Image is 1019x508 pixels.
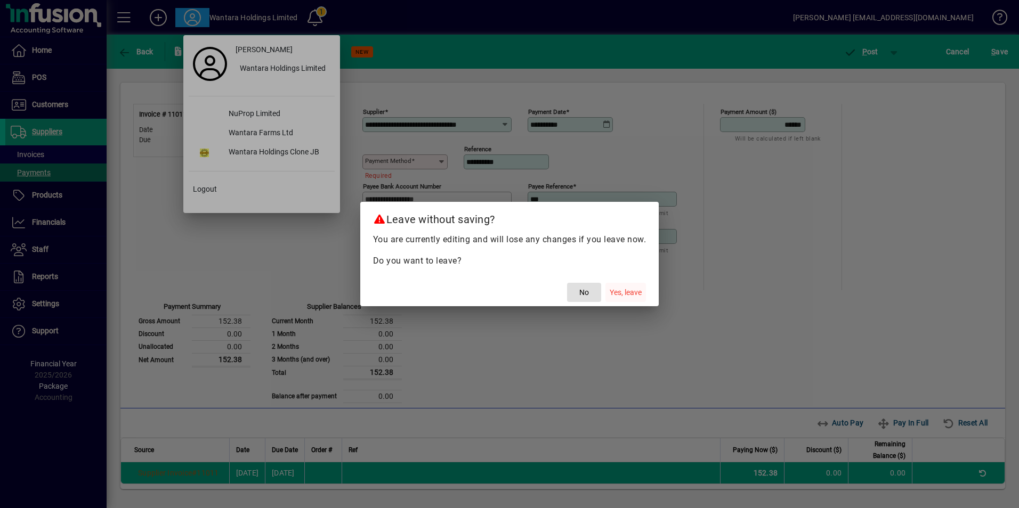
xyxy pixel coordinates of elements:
p: You are currently editing and will lose any changes if you leave now. [373,233,646,246]
button: No [567,283,601,302]
h2: Leave without saving? [360,202,659,233]
p: Do you want to leave? [373,255,646,267]
button: Yes, leave [605,283,646,302]
span: Yes, leave [610,287,642,298]
span: No [579,287,589,298]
